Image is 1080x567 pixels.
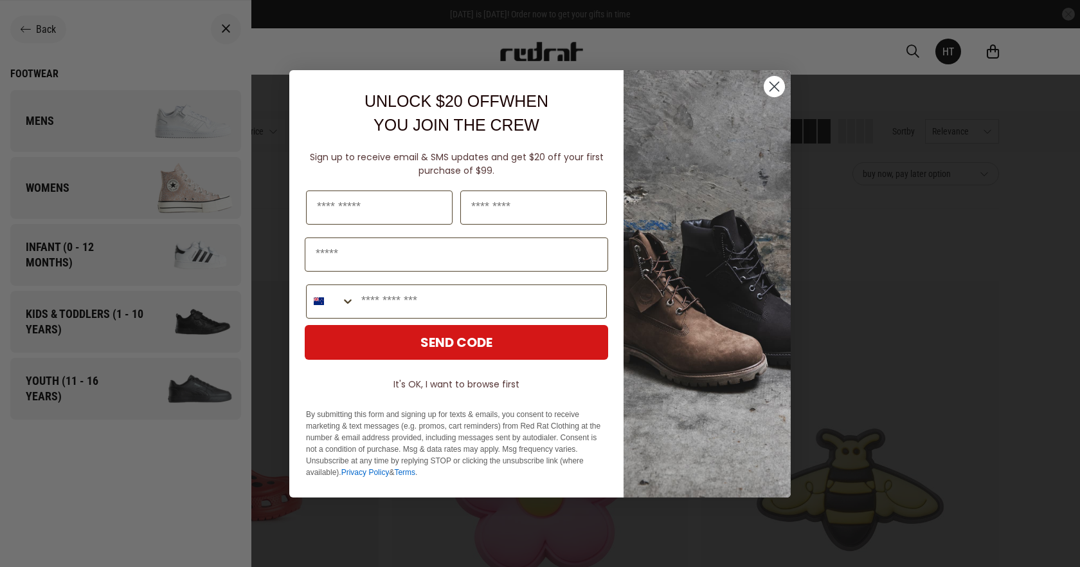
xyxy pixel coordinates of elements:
input: Email [305,237,608,272]
p: By submitting this form and signing up for texts & emails, you consent to receive marketing & tex... [306,409,607,478]
button: SEND CODE [305,325,608,360]
span: WHEN [500,92,548,110]
img: f7662613-148e-4c88-9575-6c6b5b55a647.jpeg [624,70,791,497]
span: Sign up to receive email & SMS updates and get $20 off your first purchase of $99. [310,151,604,177]
input: First Name [306,191,453,225]
button: Close dialog [763,75,786,98]
button: Open LiveChat chat widget [10,5,49,44]
a: Terms [394,468,415,477]
span: UNLOCK $20 OFF [364,92,500,110]
img: New Zealand [314,296,324,306]
a: Privacy Policy [341,468,390,477]
span: YOU JOIN THE CREW [373,116,539,134]
button: It's OK, I want to browse first [305,373,608,396]
button: Search Countries [307,285,355,318]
